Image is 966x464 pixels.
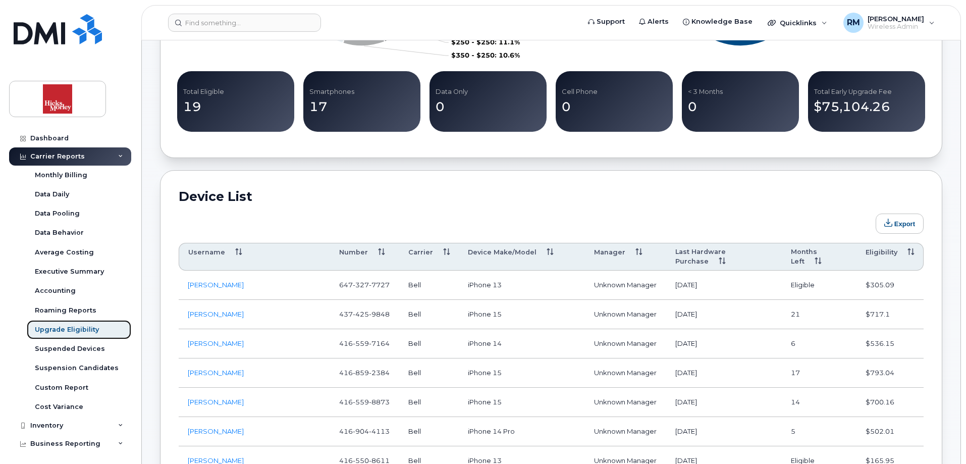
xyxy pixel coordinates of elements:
[183,87,288,96] p: Total Eligible
[666,271,782,300] td: [DATE]
[459,243,584,271] th: Device Make/Model: activate to sort column ascending
[339,339,390,347] span: 416
[369,339,390,347] span: 7164
[339,398,390,406] span: 416
[399,329,459,358] td: Bell
[666,300,782,329] td: [DATE]
[666,417,782,446] td: [DATE]
[856,300,924,329] td: $717.1
[782,417,856,446] td: 5
[666,388,782,417] td: [DATE]
[562,87,667,96] p: Cell Phone
[179,243,330,271] th: Username: activate to sort column ascending
[309,98,414,116] p: 17
[188,427,244,435] a: [PERSON_NAME]
[666,358,782,388] td: [DATE]
[676,12,760,32] a: Knowledge Base
[856,329,924,358] td: $536.15
[856,358,924,388] td: $793.04
[780,19,817,27] span: Quicklinks
[451,51,520,59] tspan: $350 - $250: 10.6%
[399,243,459,271] th: Carrier: activate to sort column ascending
[814,87,919,96] p: Total Early Upgrade Fee
[339,427,390,435] span: 416
[369,310,390,318] span: 9848
[188,281,244,289] a: [PERSON_NAME]
[459,417,584,446] td: iPhone 14 Pro
[399,417,459,446] td: Bell
[585,300,666,329] td: Unknown Manager
[188,310,244,318] a: [PERSON_NAME]
[399,388,459,417] td: Bell
[369,281,390,289] span: 7727
[585,358,666,388] td: Unknown Manager
[868,15,924,23] span: [PERSON_NAME]
[353,427,369,435] span: 904
[868,23,924,31] span: Wireless Admin
[188,369,244,377] a: [PERSON_NAME]
[585,388,666,417] td: Unknown Manager
[459,388,584,417] td: iPhone 15
[581,12,632,32] a: Support
[436,87,541,96] p: Data Only
[856,271,924,300] td: $305.09
[353,310,369,318] span: 425
[782,388,856,417] td: 14
[688,98,793,116] p: 0
[585,329,666,358] td: Unknown Manager
[399,300,459,329] td: Bell
[782,271,856,300] td: Eligible
[688,87,793,96] p: < 3 Months
[782,358,856,388] td: 17
[436,98,541,116] p: 0
[353,339,369,347] span: 559
[369,427,390,435] span: 4113
[648,17,669,27] span: Alerts
[782,243,856,271] th: Months Left: activate to sort column ascending
[856,388,924,417] td: $700.16
[353,281,369,289] span: 327
[339,369,390,377] span: 416
[782,329,856,358] td: 6
[922,420,958,456] iframe: Messenger Launcher
[459,358,584,388] td: iPhone 15
[666,243,782,271] th: Last Hardware Purchase: activate to sort column ascending
[585,417,666,446] td: Unknown Manager
[691,17,753,27] span: Knowledge Base
[666,329,782,358] td: [DATE]
[597,17,625,27] span: Support
[179,189,924,204] h2: Device List
[353,369,369,377] span: 859
[761,13,834,33] div: Quicklinks
[399,358,459,388] td: Bell
[632,12,676,32] a: Alerts
[782,300,856,329] td: 21
[183,98,288,116] p: 19
[451,38,520,46] tspan: $250 - $250: 11.1%
[459,271,584,300] td: iPhone 13
[562,98,667,116] p: 0
[399,271,459,300] td: Bell
[836,13,942,33] div: Ronan McAvoy
[339,281,390,289] span: 647
[876,214,924,234] button: Export
[188,339,244,347] a: [PERSON_NAME]
[585,271,666,300] td: Unknown Manager
[856,243,924,271] th: Eligibility: activate to sort column ascending
[585,243,666,271] th: Manager: activate to sort column ascending
[847,17,860,29] span: RM
[330,243,399,271] th: Number: activate to sort column ascending
[856,417,924,446] td: $502.01
[369,398,390,406] span: 8873
[309,87,414,96] p: Smartphones
[339,310,390,318] span: 437
[459,329,584,358] td: iPhone 14
[814,98,919,116] p: $75,104.26
[353,398,369,406] span: 559
[188,398,244,406] a: [PERSON_NAME]
[168,14,321,32] input: Find something...
[459,300,584,329] td: iPhone 15
[369,369,390,377] span: 2384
